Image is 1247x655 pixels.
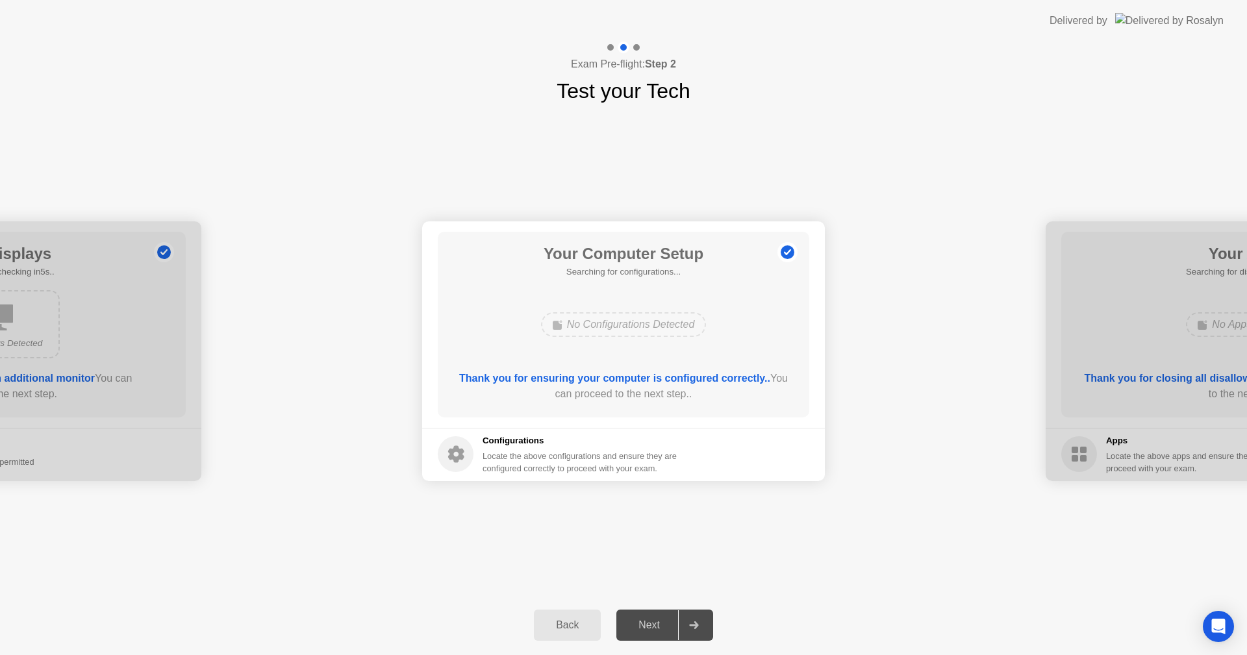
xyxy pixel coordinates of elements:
[544,266,703,278] h5: Searching for configurations...
[483,450,679,475] div: Locate the above configurations and ensure they are configured correctly to proceed with your exam.
[459,373,770,384] b: Thank you for ensuring your computer is configured correctly..
[457,371,791,402] div: You can proceed to the next step..
[538,619,597,631] div: Back
[645,58,676,69] b: Step 2
[541,312,707,337] div: No Configurations Detected
[1203,611,1234,642] div: Open Intercom Messenger
[1050,13,1107,29] div: Delivered by
[544,242,703,266] h1: Your Computer Setup
[483,434,679,447] h5: Configurations
[616,610,713,641] button: Next
[571,56,676,72] h4: Exam Pre-flight:
[534,610,601,641] button: Back
[620,619,678,631] div: Next
[557,75,690,106] h1: Test your Tech
[1115,13,1224,28] img: Delivered by Rosalyn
